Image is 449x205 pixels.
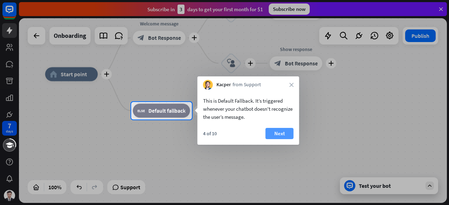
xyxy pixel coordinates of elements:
[233,81,261,88] span: from Support
[289,83,294,87] i: close
[203,97,294,121] div: This is Default Fallback. It’s triggered whenever your chatbot doesn't recognize the user’s message.
[216,81,231,88] span: Kacper
[266,128,294,139] button: Next
[138,107,145,114] i: block_fallback
[203,130,217,137] div: 4 of 10
[148,107,186,114] span: Default fallback
[6,3,27,24] button: Open LiveChat chat widget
